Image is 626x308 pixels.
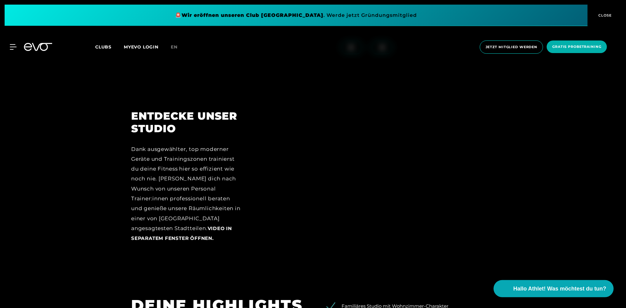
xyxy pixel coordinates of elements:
[486,44,537,50] span: Jetzt Mitglied werden
[171,44,185,51] a: en
[513,285,606,293] span: Hallo Athlet! Was möchtest du tun?
[545,40,609,54] a: Gratis Probetraining
[95,44,112,50] span: Clubs
[131,144,241,243] div: Dank ausgewählter, top moderner Geräte und Trainingszonen trainierst du deine Fitness hier so eff...
[588,5,621,26] button: CLOSE
[171,44,178,50] span: en
[131,110,241,135] h2: ENTDECKE UNSER STUDIO
[597,13,612,18] span: CLOSE
[95,44,124,50] a: Clubs
[494,280,614,297] button: Hallo Athlet! Was möchtest du tun?
[552,44,601,49] span: Gratis Probetraining
[124,44,158,50] a: MYEVO LOGIN
[478,40,545,54] a: Jetzt Mitglied werden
